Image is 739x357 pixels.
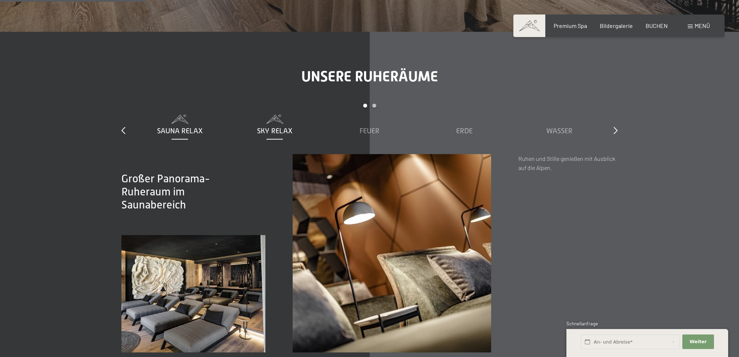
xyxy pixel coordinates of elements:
[690,338,707,345] span: Weiter
[372,104,376,107] div: Carousel Page 2
[546,127,573,135] span: Wasser
[121,235,265,352] img: Ruheräume - Chill Lounge - Wellnesshotel - Ahrntal - Schwarzenstein
[566,321,598,326] span: Schnellanfrage
[600,22,633,29] a: Bildergalerie
[682,334,714,349] button: Weiter
[132,104,607,115] div: Carousel Pagination
[646,22,668,29] a: BUCHEN
[360,127,379,135] span: Feuer
[301,68,438,85] span: Unsere Ruheräume
[157,127,203,135] span: Sauna Relax
[363,104,367,107] div: Carousel Page 1 (Current Slide)
[456,127,473,135] span: Erde
[518,154,618,173] p: Ruhen und Stille genießen mit Ausblick auf die Alpen.
[553,22,587,29] a: Premium Spa
[257,127,293,135] span: Sky Relax
[695,22,710,29] span: Menü
[293,154,491,352] img: Ruheräume - Chill Lounge - Wellnesshotel - Ahrntal - Schwarzenstein
[121,173,210,211] span: Großer Panorama-Ruheraum im Saunabereich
